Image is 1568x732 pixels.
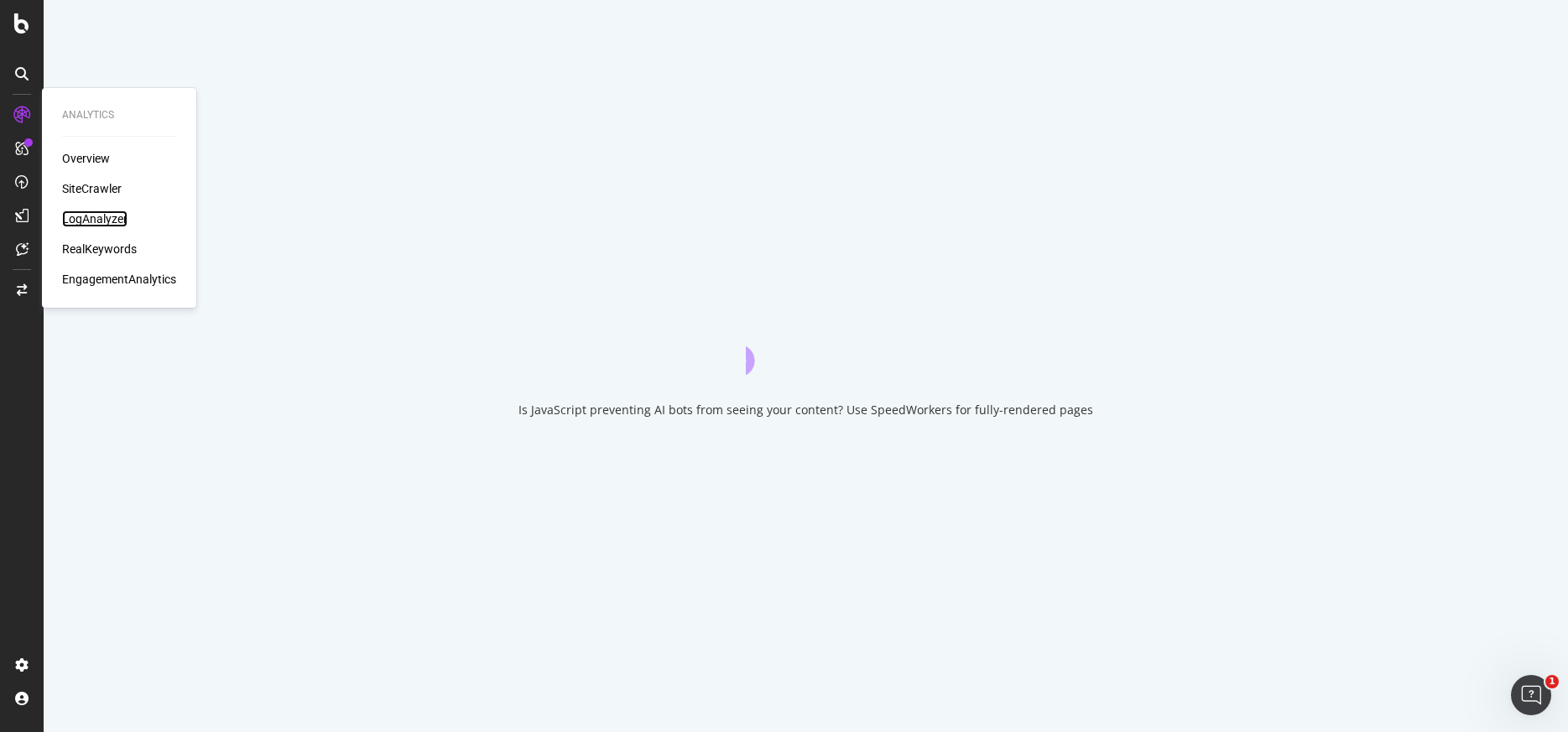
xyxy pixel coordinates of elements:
[62,180,122,197] a: SiteCrawler
[62,210,128,227] a: LogAnalyzer
[62,108,176,122] div: Analytics
[62,271,176,288] a: EngagementAnalytics
[1511,675,1551,715] iframe: Intercom live chat
[518,402,1093,418] div: Is JavaScript preventing AI bots from seeing your content? Use SpeedWorkers for fully-rendered pages
[62,241,137,257] a: RealKeywords
[746,314,867,375] div: animation
[1545,675,1559,688] span: 1
[62,150,110,167] a: Overview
